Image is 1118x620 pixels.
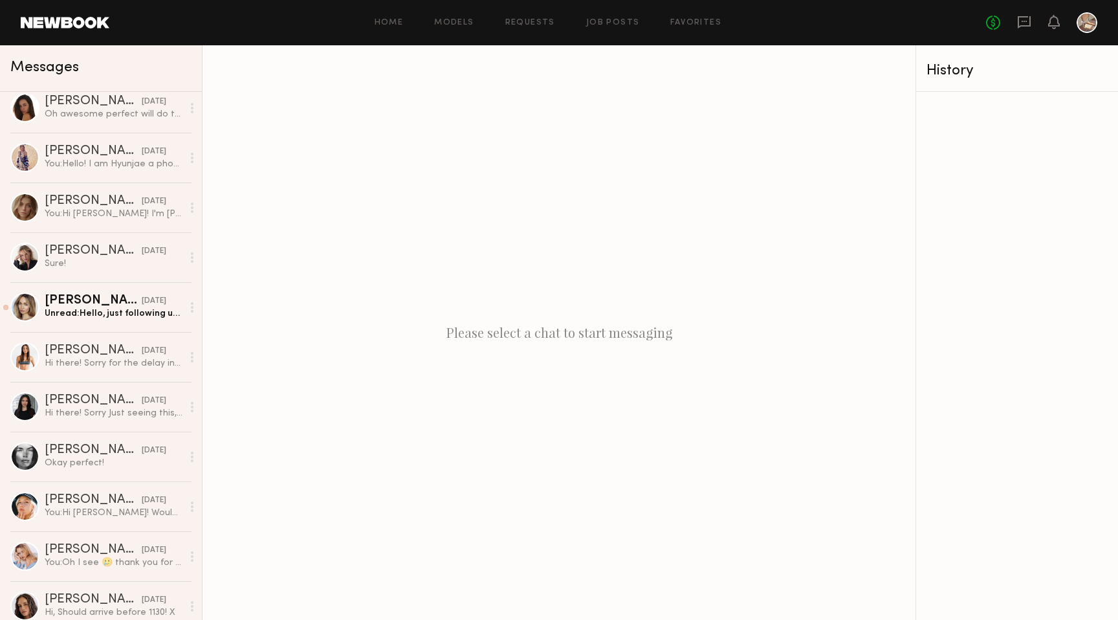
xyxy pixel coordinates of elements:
[505,19,555,27] a: Requests
[434,19,474,27] a: Models
[45,494,142,507] div: [PERSON_NAME]
[142,594,166,606] div: [DATE]
[45,557,182,569] div: You: Oh I see 🥲 thank you for the updates!
[45,294,142,307] div: [PERSON_NAME]
[142,494,166,507] div: [DATE]
[45,158,182,170] div: You: Hello! I am Hyunjae a photographer of [GEOGRAPHIC_DATA] in downtown [GEOGRAPHIC_DATA]! I hav...
[926,63,1108,78] div: History
[670,19,721,27] a: Favorites
[45,208,182,220] div: You: Hi [PERSON_NAME]! I'm [PERSON_NAME] and a photographer of Iller Studio DTLA Some of my clien...
[45,357,182,370] div: Hi there! Sorry for the delay in response, are you still interested in booking?
[45,344,142,357] div: [PERSON_NAME]
[45,245,142,258] div: [PERSON_NAME]
[45,507,182,519] div: You: Hi [PERSON_NAME]! Would you let me know once you come back? Haha
[45,195,142,208] div: [PERSON_NAME]
[142,245,166,258] div: [DATE]
[45,145,142,158] div: [PERSON_NAME]
[142,544,166,557] div: [DATE]
[45,407,182,419] div: Hi there! Sorry Just seeing this, my new book app sometimes logs me off without me knowing. hopin...
[45,258,182,270] div: Sure!
[203,45,915,620] div: Please select a chat to start messaging
[45,444,142,457] div: [PERSON_NAME]
[142,96,166,108] div: [DATE]
[45,307,182,320] div: Unread: Hello, just following up, I am no longer available the 13th but I am the 14th
[45,457,182,469] div: Okay perfect!
[375,19,404,27] a: Home
[142,345,166,357] div: [DATE]
[45,593,142,606] div: [PERSON_NAME]
[142,195,166,208] div: [DATE]
[45,108,182,120] div: Oh awesome perfect will do thank you!
[45,394,142,407] div: [PERSON_NAME]
[10,60,79,75] span: Messages
[142,445,166,457] div: [DATE]
[45,606,182,619] div: Hi, Should arrive before 1130! X
[142,395,166,407] div: [DATE]
[45,544,142,557] div: [PERSON_NAME]
[142,146,166,158] div: [DATE]
[142,295,166,307] div: [DATE]
[45,95,142,108] div: [PERSON_NAME]
[586,19,640,27] a: Job Posts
